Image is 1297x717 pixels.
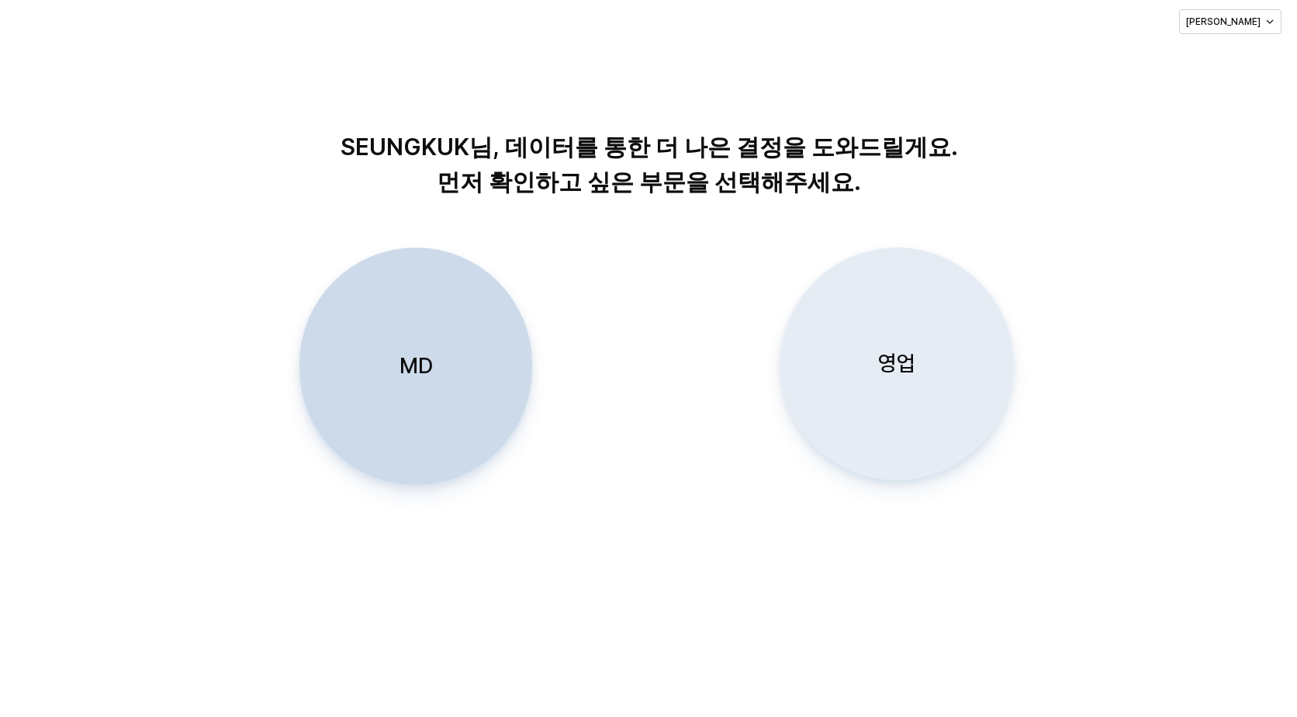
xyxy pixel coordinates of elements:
[878,349,915,378] p: 영업
[1186,16,1261,28] p: [PERSON_NAME]
[780,248,1013,480] button: 영업
[253,130,1045,199] p: SEUNGKUK님, 데이터를 통한 더 나은 결정을 도와드릴게요. 먼저 확인하고 싶은 부문을 선택해주세요.
[399,352,433,380] p: MD
[299,248,532,485] button: MD
[1179,9,1281,34] button: [PERSON_NAME]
